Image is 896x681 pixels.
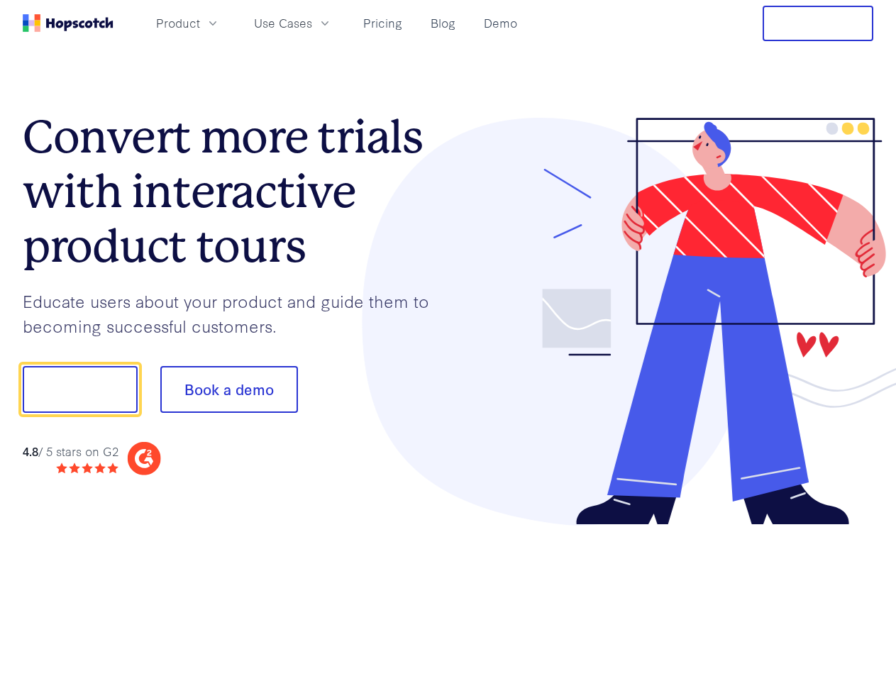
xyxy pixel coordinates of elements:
a: Pricing [358,11,408,35]
h1: Convert more trials with interactive product tours [23,110,448,273]
button: Product [148,11,228,35]
span: Use Cases [254,14,312,32]
div: / 5 stars on G2 [23,443,118,460]
button: Book a demo [160,366,298,413]
a: Demo [478,11,523,35]
strong: 4.8 [23,443,38,459]
button: Use Cases [245,11,341,35]
button: Free Trial [763,6,873,41]
button: Show me! [23,366,138,413]
span: Product [156,14,200,32]
a: Home [23,14,114,32]
a: Blog [425,11,461,35]
p: Educate users about your product and guide them to becoming successful customers. [23,289,448,338]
